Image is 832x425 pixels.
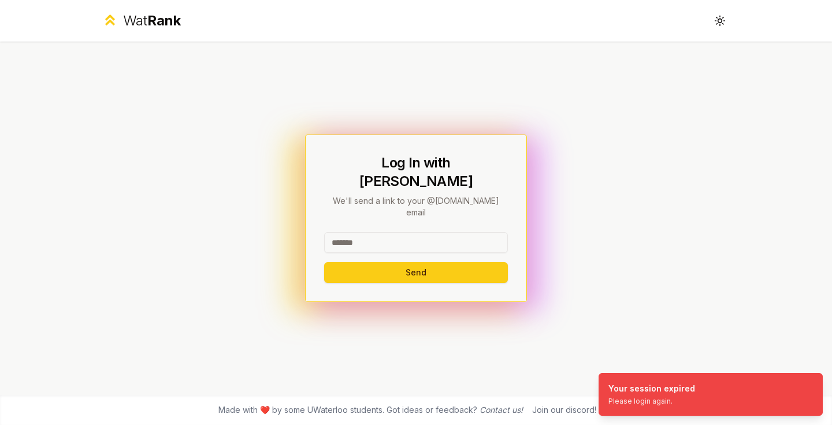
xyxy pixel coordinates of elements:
button: Send [324,262,508,283]
a: Contact us! [480,405,523,415]
span: Made with ❤️ by some UWaterloo students. Got ideas or feedback? [218,404,523,416]
span: Rank [147,12,181,29]
div: Wat [123,12,181,30]
a: WatRank [102,12,181,30]
p: We'll send a link to your @[DOMAIN_NAME] email [324,195,508,218]
h1: Log In with [PERSON_NAME] [324,154,508,191]
div: Please login again. [608,397,695,406]
div: Your session expired [608,383,695,394]
div: Join our discord! [532,404,596,416]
